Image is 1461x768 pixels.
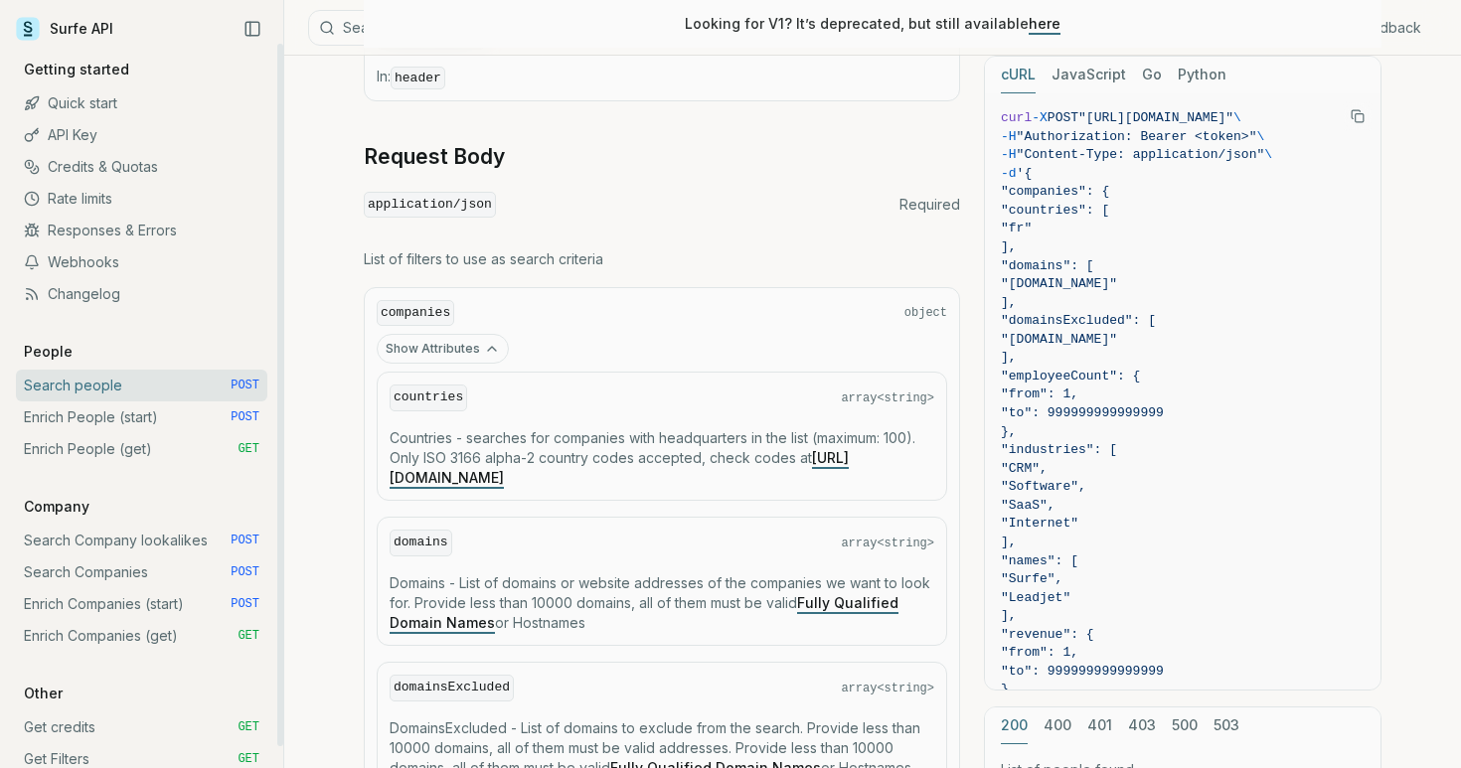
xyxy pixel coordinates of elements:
[391,67,445,89] code: header
[238,751,259,767] span: GET
[1078,110,1233,125] span: "[URL][DOMAIN_NAME]"
[16,556,267,588] a: Search Companies POST
[364,143,505,171] a: Request Body
[685,14,1060,34] p: Looking for V1? It’s deprecated, but still available
[238,441,259,457] span: GET
[16,14,113,44] a: Surfe API
[16,684,71,703] p: Other
[1001,350,1017,365] span: ],
[841,681,934,696] span: array<string>
[16,183,267,215] a: Rate limits
[1001,424,1017,439] span: },
[231,596,259,612] span: POST
[231,378,259,393] span: POST
[1001,479,1086,494] span: "Software",
[1001,590,1070,605] span: "Leadjet"
[1001,147,1017,162] span: -H
[16,215,267,246] a: Responses & Errors
[1001,258,1094,273] span: "domains": [
[1001,645,1078,660] span: "from": 1,
[16,370,267,401] a: Search people POST
[390,573,934,633] p: Domains - List of domains or website addresses of the companies we want to look for. Provide less...
[1017,166,1033,181] span: '{
[1048,110,1078,125] span: POST
[1001,461,1048,476] span: "CRM",
[1001,295,1017,310] span: ],
[1001,386,1078,401] span: "from": 1,
[377,300,454,327] code: companies
[16,151,267,183] a: Credits & Quotas
[1001,608,1017,623] span: ],
[1001,627,1094,642] span: "revenue": {
[364,192,496,219] code: application/json
[231,564,259,580] span: POST
[16,588,267,620] a: Enrich Companies (start) POST
[1001,664,1164,679] span: "to": 999999999999999
[1001,221,1032,235] span: "fr"
[1178,57,1226,93] button: Python
[1087,707,1112,744] button: 401
[1264,147,1272,162] span: \
[1001,442,1117,457] span: "industries": [
[377,67,947,88] p: In:
[16,278,267,310] a: Changelog
[1029,15,1060,32] a: here
[231,533,259,548] span: POST
[16,60,137,79] p: Getting started
[16,497,97,517] p: Company
[1001,535,1017,549] span: ],
[1128,707,1156,744] button: 403
[1172,707,1198,744] button: 500
[1001,57,1036,93] button: cURL
[1343,101,1373,131] button: Copy Text
[238,14,267,44] button: Collapse Sidebar
[1001,239,1017,254] span: ],
[16,87,267,119] a: Quick start
[231,409,259,425] span: POST
[1233,110,1241,125] span: \
[1214,707,1239,744] button: 503
[16,711,267,743] a: Get credits GET
[1052,57,1126,93] button: JavaScript
[1256,129,1264,144] span: \
[16,620,267,652] a: Enrich Companies (get) GET
[1001,405,1164,420] span: "to": 999999999999999
[1001,166,1017,181] span: -d
[1017,147,1265,162] span: "Content-Type: application/json"
[899,195,960,215] span: Required
[16,401,267,433] a: Enrich People (start) POST
[377,334,509,364] button: Show Attributes
[841,536,934,551] span: array<string>
[904,305,947,321] span: object
[390,675,514,701] code: domainsExcluded
[16,342,81,362] p: People
[238,628,259,644] span: GET
[1001,110,1032,125] span: curl
[1001,332,1117,347] span: "[DOMAIN_NAME]"
[1001,184,1109,199] span: "companies": {
[308,10,805,46] button: Search⌘K
[238,719,259,735] span: GET
[841,390,934,406] span: array<string>
[1001,369,1140,384] span: "employeeCount": {
[16,246,267,278] a: Webhooks
[1001,571,1062,586] span: "Surfe",
[16,525,267,556] a: Search Company lookalikes POST
[1001,707,1028,744] button: 200
[1001,516,1078,531] span: "Internet"
[1001,129,1017,144] span: -H
[1142,57,1162,93] button: Go
[1001,276,1117,291] span: "[DOMAIN_NAME]"
[390,428,934,488] p: Countries - searches for companies with headquarters in the list (maximum: 100). Only ISO 3166 al...
[16,433,267,465] a: Enrich People (get) GET
[1032,110,1048,125] span: -X
[1001,498,1055,513] span: "SaaS",
[1001,203,1109,218] span: "countries": [
[1044,707,1071,744] button: 400
[1001,682,1009,696] span: }
[16,119,267,151] a: API Key
[1017,129,1257,144] span: "Authorization: Bearer <token>"
[1001,553,1078,568] span: "names": [
[1001,313,1156,328] span: "domainsExcluded": [
[364,249,960,269] p: List of filters to use as search criteria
